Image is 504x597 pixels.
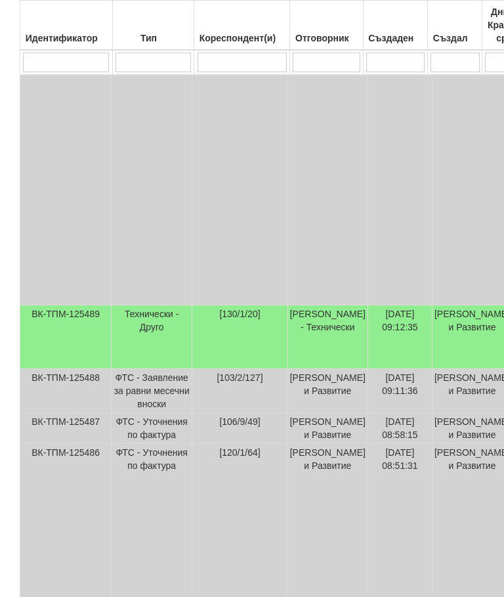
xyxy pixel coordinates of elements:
[287,369,367,413] td: [PERSON_NAME] и Развитие
[287,305,367,369] td: [PERSON_NAME] - Технически
[112,413,192,444] td: ФТС - Уточнения по фактура
[112,1,194,51] th: Тип: No sort applied, activate to apply an ascending sort
[367,369,432,413] td: [DATE] 09:11:36
[367,305,432,369] td: [DATE] 09:12:35
[20,305,112,369] td: ВК-ТПМ-125489
[364,1,428,51] th: Създаден: No sort applied, activate to apply an ascending sort
[367,413,432,444] td: [DATE] 08:58:15
[428,1,482,51] th: Създал: No sort applied, activate to apply an ascending sort
[287,12,367,305] td: [PERSON_NAME] и Развитие
[112,369,192,413] td: ФТС - Заявление за равни месечни вноски
[112,12,192,305] td: ФТС - Уточнения по фактура
[20,12,112,305] td: ВК-ТПМ-125496
[366,29,425,47] div: Създаден
[194,1,290,51] th: Кореспондент(и): No sort applied, activate to apply an ascending sort
[367,12,432,305] td: [DATE] 09:46:41
[22,29,110,47] div: Идентификатор
[290,1,364,51] th: Отговорник: No sort applied, activate to apply an ascending sort
[115,29,192,47] div: Тип
[287,413,367,444] td: [PERSON_NAME] и Развитие
[219,309,260,319] span: [130/1/20]
[196,29,287,47] div: Кореспондент(и)
[112,305,192,369] td: Технически - Друго
[217,372,262,383] span: [103/2/127]
[219,416,260,427] span: [106/9/49]
[219,447,260,458] span: [120/1/64]
[20,413,112,444] td: ВК-ТПМ-125487
[20,1,113,51] th: Идентификатор: No sort applied, activate to apply an ascending sort
[292,29,361,47] div: Отговорник
[20,369,112,413] td: ВК-ТПМ-125488
[430,29,480,47] div: Създал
